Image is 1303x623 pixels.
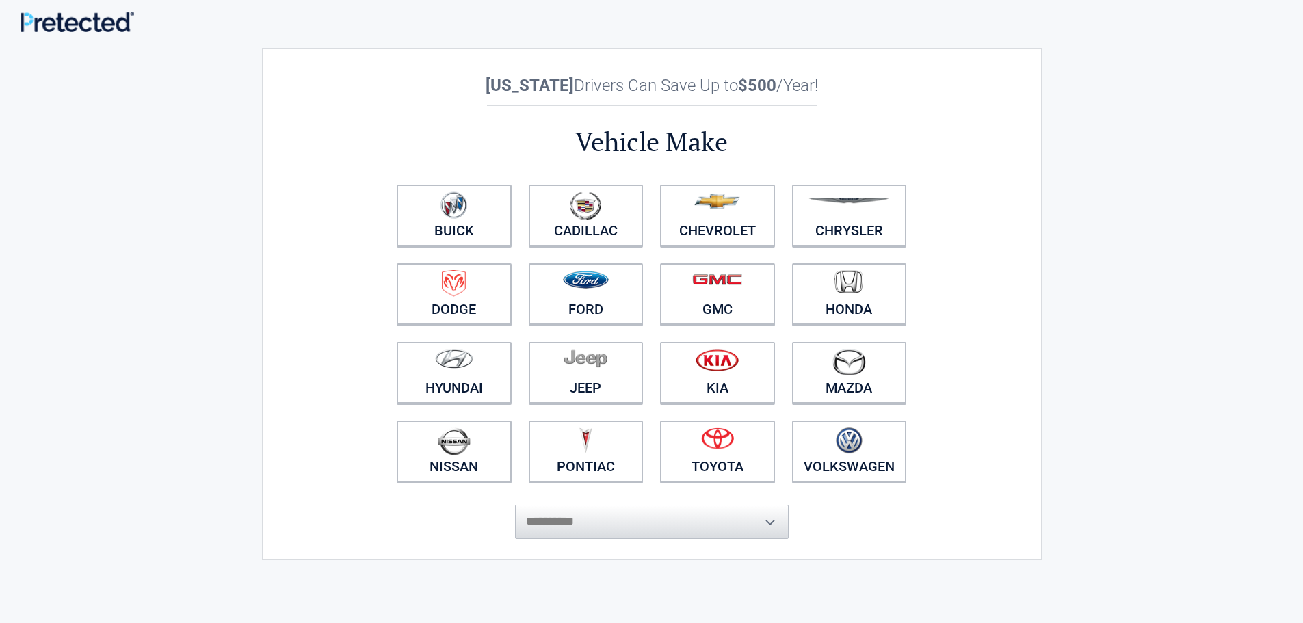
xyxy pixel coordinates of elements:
[397,421,512,482] a: Nissan
[570,191,601,220] img: cadillac
[21,12,134,32] img: Main Logo
[701,427,734,449] img: toyota
[438,427,471,455] img: nissan
[389,124,915,159] h2: Vehicle Make
[696,349,739,371] img: kia
[486,76,574,95] b: [US_STATE]
[564,349,607,368] img: jeep
[397,185,512,246] a: Buick
[792,421,907,482] a: Volkswagen
[792,263,907,325] a: Honda
[832,349,866,375] img: mazda
[435,349,473,369] img: hyundai
[579,427,592,453] img: pontiac
[834,270,863,294] img: honda
[397,263,512,325] a: Dodge
[807,198,891,204] img: chrysler
[563,271,609,289] img: ford
[442,270,466,297] img: dodge
[529,421,644,482] a: Pontiac
[692,274,742,285] img: gmc
[440,191,467,219] img: buick
[529,263,644,325] a: Ford
[792,185,907,246] a: Chrysler
[660,185,775,246] a: Chevrolet
[836,427,863,454] img: volkswagen
[389,76,915,95] h2: Drivers Can Save Up to /Year
[397,342,512,403] a: Hyundai
[738,76,776,95] b: $500
[529,342,644,403] a: Jeep
[792,342,907,403] a: Mazda
[529,185,644,246] a: Cadillac
[694,194,740,209] img: chevrolet
[660,263,775,325] a: GMC
[660,421,775,482] a: Toyota
[660,342,775,403] a: Kia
